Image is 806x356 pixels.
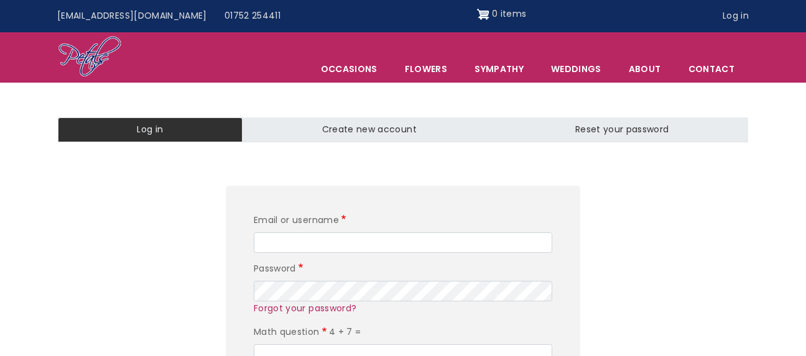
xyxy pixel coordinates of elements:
[58,35,122,79] img: Home
[538,56,614,82] span: Weddings
[477,4,489,24] img: Shopping cart
[49,4,216,28] a: [EMAIL_ADDRESS][DOMAIN_NAME]
[254,213,348,228] label: Email or username
[49,117,757,142] nav: Tabs
[496,117,748,142] a: Reset your password
[254,325,329,340] label: Math question
[254,262,305,276] label: Password
[216,4,289,28] a: 01752 254411
[243,117,496,142] a: Create new account
[675,56,748,82] a: Contact
[714,4,757,28] a: Log in
[308,56,391,82] span: Occasions
[492,7,526,20] span: 0 items
[461,56,537,82] a: Sympathy
[254,302,356,314] a: Forgot your password?
[58,117,243,142] a: Log in
[616,56,674,82] a: About
[477,4,527,24] a: Shopping cart 0 items
[392,56,460,82] a: Flowers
